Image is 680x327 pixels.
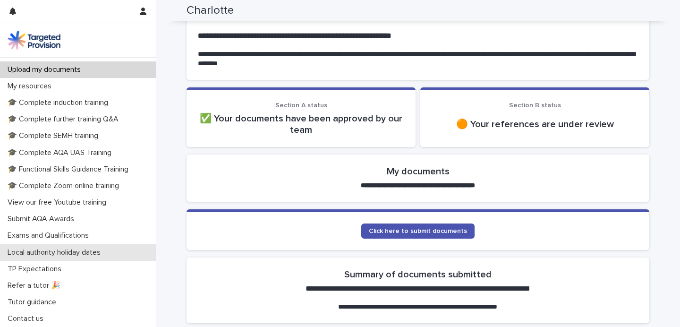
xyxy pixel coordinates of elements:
img: M5nRWzHhSzIhMunXDL62 [8,31,60,50]
p: 🎓 Functional Skills Guidance Training [4,165,136,174]
p: Contact us [4,314,51,323]
p: 🎓 Complete further training Q&A [4,115,126,124]
span: Section B status [509,102,561,109]
p: My resources [4,82,59,91]
p: Local authority holiday dates [4,248,108,257]
p: Upload my documents [4,65,88,74]
a: Click here to submit documents [361,224,475,239]
p: 🎓 Complete SEMH training [4,131,106,140]
p: 🎓 Complete AQA UAS Training [4,148,119,157]
p: 🟠 Your references are under review [432,119,638,130]
p: 🎓 Complete Zoom online training [4,181,127,190]
p: Submit AQA Awards [4,215,82,224]
h2: My documents [387,166,450,177]
p: ✅ Your documents have been approved by our team [198,113,404,136]
p: Refer a tutor 🎉 [4,281,68,290]
h2: Charlotte [187,4,234,17]
p: TP Expectations [4,265,69,274]
p: Tutor guidance [4,298,64,307]
p: 🎓 Complete induction training [4,98,116,107]
span: Click here to submit documents [369,228,467,234]
p: View our free Youtube training [4,198,114,207]
h2: Summary of documents submitted [344,269,492,280]
span: Section A status [275,102,327,109]
p: Exams and Qualifications [4,231,96,240]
